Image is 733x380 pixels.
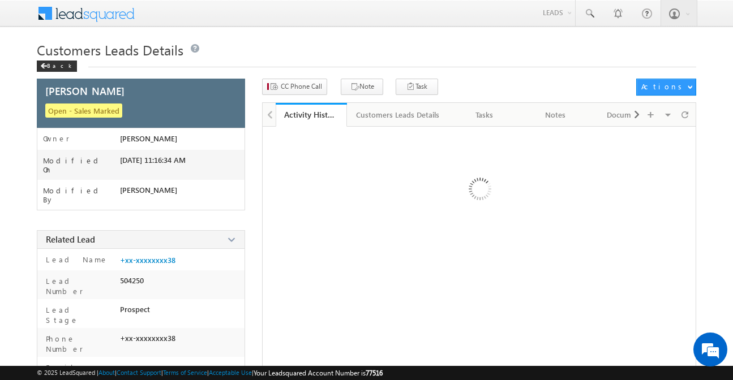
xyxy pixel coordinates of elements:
[520,103,591,127] a: Notes
[120,156,186,165] span: [DATE] 11:16:34 AM
[347,103,449,127] a: Customers Leads Details
[43,305,115,325] label: Lead Stage
[421,132,538,249] img: Loading ...
[341,79,383,95] button: Note
[458,108,511,122] div: Tasks
[284,109,338,120] div: Activity History
[636,79,696,96] button: Actions
[281,81,322,92] span: CC Phone Call
[262,79,327,95] button: CC Phone Call
[120,305,150,314] span: Prospect
[396,79,438,95] button: Task
[43,334,115,354] label: Phone Number
[209,369,252,376] a: Acceptable Use
[37,368,383,378] span: © 2025 LeadSquared | | | | |
[120,185,177,195] span: [PERSON_NAME]
[163,369,207,376] a: Terms of Service
[43,362,82,373] label: Email
[37,41,183,59] span: Customers Leads Details
[37,61,77,72] div: Back
[120,334,175,343] span: +xx-xxxxxxxx38
[117,369,161,376] a: Contact Support
[601,108,653,122] div: Documents
[43,186,121,204] label: Modified By
[43,254,108,265] label: Lead Name
[366,369,383,377] span: 77516
[529,108,581,122] div: Notes
[120,134,177,143] span: [PERSON_NAME]
[45,86,125,96] span: [PERSON_NAME]
[43,156,121,174] label: Modified On
[120,256,175,265] a: +xx-xxxxxxxx38
[45,103,122,118] span: Open - Sales Marked
[276,103,347,127] a: Activity History
[356,108,439,122] div: Customers Leads Details
[120,276,144,285] span: 504250
[591,103,663,127] a: Documents
[98,369,115,376] a: About
[254,369,383,377] span: Your Leadsquared Account Number is
[43,134,70,143] label: Owner
[641,81,686,92] div: Actions
[43,276,115,296] label: Lead Number
[46,234,95,245] span: Related Lead
[449,103,521,127] a: Tasks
